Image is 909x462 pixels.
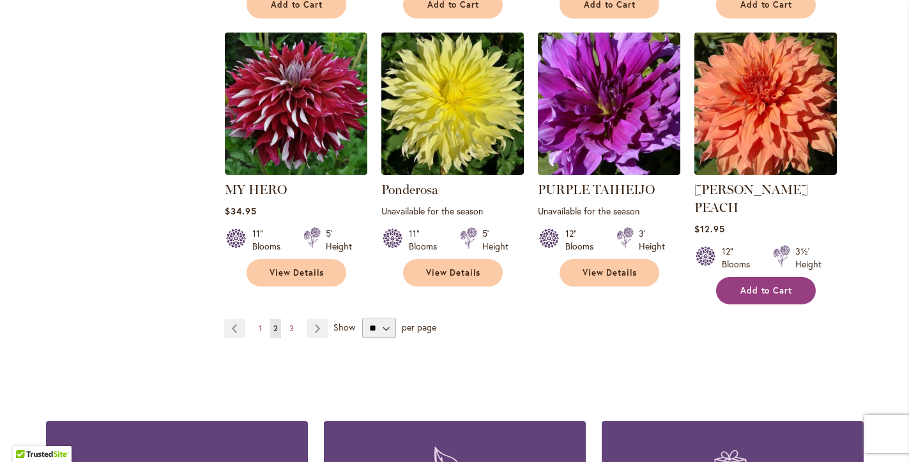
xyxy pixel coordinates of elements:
span: View Details [270,267,325,278]
a: PURPLE TAIHEIJO [538,165,680,177]
span: View Details [583,267,638,278]
a: PURPLE TAIHEIJO [538,182,655,197]
span: per page [402,321,436,333]
span: View Details [426,267,481,278]
p: Unavailable for the season [538,205,680,217]
div: 11" Blooms [252,227,288,253]
span: $34.95 [225,205,257,217]
span: $12.95 [694,223,725,235]
img: PURPLE TAIHEIJO [538,33,680,175]
a: Ponderosa [381,165,524,177]
a: Ponderosa [381,182,438,197]
div: 3' Height [639,227,665,253]
img: Ponderosa [381,33,524,175]
span: 3 [289,324,294,333]
span: Show [333,321,355,333]
div: 12" Blooms [722,245,758,271]
iframe: Launch Accessibility Center [10,417,45,452]
div: 5' Height [326,227,352,253]
a: View Details [560,259,659,287]
a: Sherwood's Peach [694,165,837,177]
img: Sherwood's Peach [694,33,837,175]
img: My Hero [225,33,367,175]
span: Add to Cart [740,285,793,296]
span: 2 [273,324,278,333]
div: 3½' Height [795,245,821,271]
div: 11" Blooms [409,227,445,253]
a: MY HERO [225,182,287,197]
div: 12" Blooms [565,227,601,253]
a: 3 [286,319,297,338]
a: View Details [247,259,346,287]
a: 1 [256,319,265,338]
div: 5' Height [482,227,508,253]
p: Unavailable for the season [381,205,524,217]
span: 1 [259,324,262,333]
a: View Details [403,259,503,287]
a: My Hero [225,165,367,177]
button: Add to Cart [716,277,816,304]
a: [PERSON_NAME] PEACH [694,182,808,215]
